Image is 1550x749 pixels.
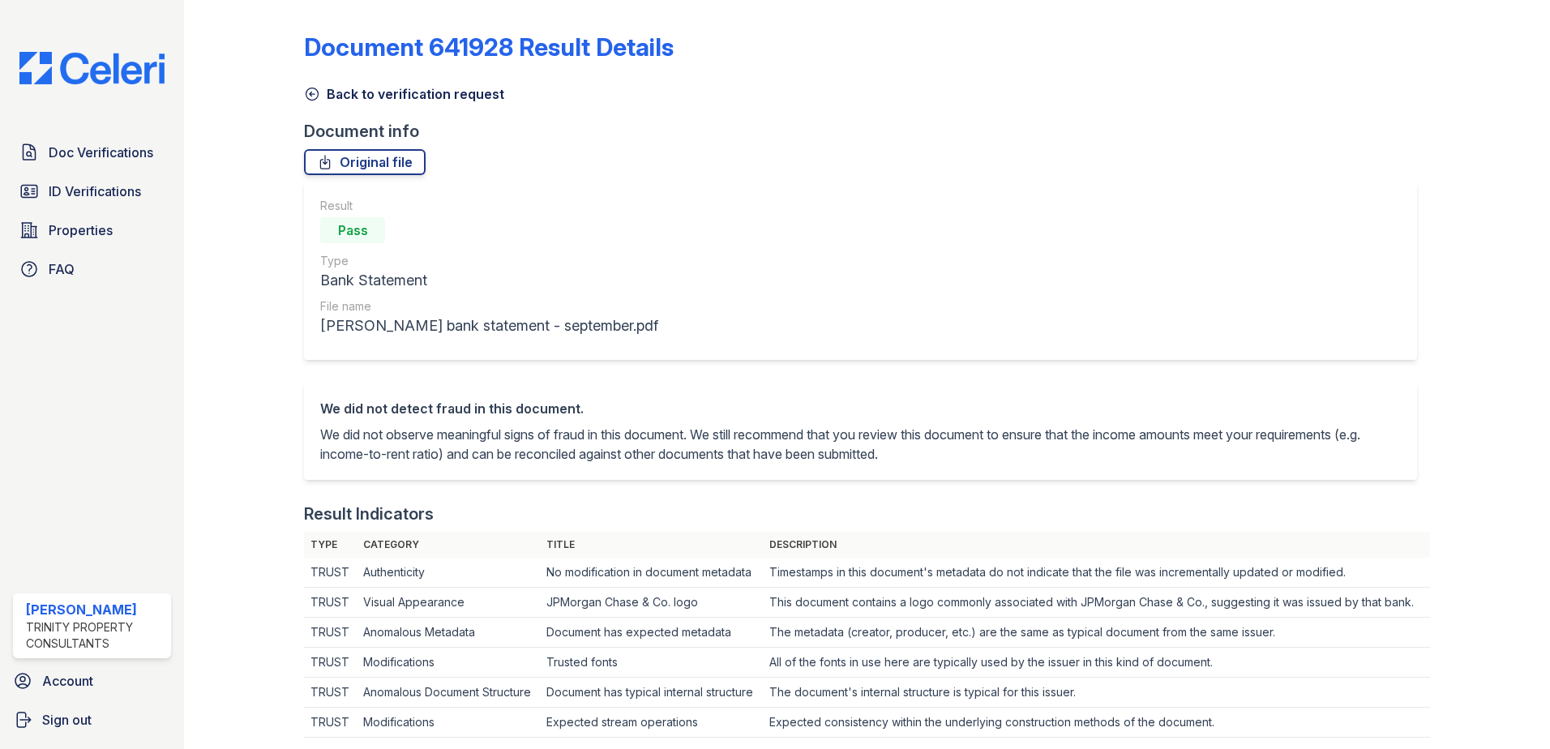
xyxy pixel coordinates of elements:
th: Type [304,532,357,558]
td: Authenticity [357,558,540,588]
th: Category [357,532,540,558]
td: All of the fonts in use here are typically used by the issuer in this kind of document. [763,648,1430,678]
td: No modification in document metadata [540,558,763,588]
a: Sign out [6,704,178,736]
a: Doc Verifications [13,136,171,169]
td: Modifications [357,708,540,738]
td: Visual Appearance [357,588,540,618]
div: [PERSON_NAME] [26,600,165,619]
td: The document's internal structure is typical for this issuer. [763,678,1430,708]
td: TRUST [304,618,357,648]
td: Expected consistency within the underlying construction methods of the document. [763,708,1430,738]
span: Sign out [42,710,92,730]
td: The metadata (creator, producer, etc.) are the same as typical document from the same issuer. [763,618,1430,648]
div: Pass [320,217,385,243]
a: ID Verifications [13,175,171,208]
span: Doc Verifications [49,143,153,162]
img: CE_Logo_Blue-a8612792a0a2168367f1c8372b55b34899dd931a85d93a1a3d3e32e68fde9ad4.png [6,52,178,84]
td: Timestamps in this document's metadata do not indicate that the file was incrementally updated or... [763,558,1430,588]
div: We did not detect fraud in this document. [320,399,1401,418]
a: Original file [304,149,426,175]
span: Properties [49,220,113,240]
div: [PERSON_NAME] bank statement - september.pdf [320,315,658,337]
div: Result [320,198,658,214]
td: TRUST [304,678,357,708]
a: Back to verification request [304,84,504,104]
td: Expected stream operations [540,708,763,738]
td: Anomalous Metadata [357,618,540,648]
td: Trusted fonts [540,648,763,678]
td: This document contains a logo commonly associated with JPMorgan Chase & Co., suggesting it was is... [763,588,1430,618]
a: Account [6,665,178,697]
span: FAQ [49,259,75,279]
th: Description [763,532,1430,558]
td: Document has typical internal structure [540,678,763,708]
p: We did not observe meaningful signs of fraud in this document. We still recommend that you review... [320,425,1401,464]
div: Trinity Property Consultants [26,619,165,652]
td: Document has expected metadata [540,618,763,648]
th: Title [540,532,763,558]
div: Result Indicators [304,503,434,525]
td: TRUST [304,708,357,738]
a: FAQ [13,253,171,285]
td: Modifications [357,648,540,678]
div: Type [320,253,658,269]
span: ID Verifications [49,182,141,201]
td: TRUST [304,558,357,588]
div: File name [320,298,658,315]
td: Anomalous Document Structure [357,678,540,708]
span: Account [42,671,93,691]
a: Document 641928 Result Details [304,32,674,62]
div: Bank Statement [320,269,658,292]
td: JPMorgan Chase & Co. logo [540,588,763,618]
td: TRUST [304,588,357,618]
div: Document info [304,120,1430,143]
a: Properties [13,214,171,246]
td: TRUST [304,648,357,678]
